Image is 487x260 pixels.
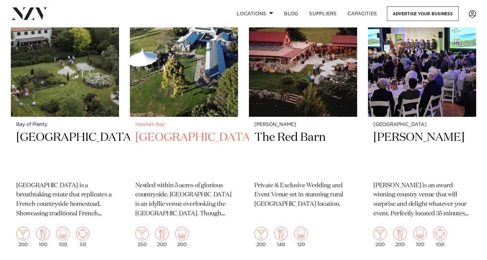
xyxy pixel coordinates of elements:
[56,227,70,240] img: theatre.png
[433,227,447,247] div: 100
[76,227,90,247] div: 50
[373,227,387,240] img: cocktail.png
[11,7,48,20] img: nzv-logo.png
[16,181,114,219] p: [GEOGRAPHIC_DATA] is a breathtaking estate that replicates a French countryside homestead. Showca...
[16,227,30,240] img: cocktail.png
[135,181,233,219] p: Nestled within 5 acres of glorious countryside, [GEOGRAPHIC_DATA] is an idyllic venue overlooking...
[373,130,471,176] h2: [PERSON_NAME]
[393,227,407,240] img: dining.png
[342,6,382,21] a: Capacities
[304,6,342,21] a: SUPPLIERS
[76,227,90,240] img: meeting.png
[135,122,233,127] small: Hawke's Bay
[254,122,352,127] small: [PERSON_NAME]
[36,227,50,247] div: 100
[231,6,279,21] a: Locations
[294,227,308,240] img: theatre.png
[56,227,70,247] div: 100
[373,227,387,247] div: 200
[155,227,169,240] img: dining.png
[413,227,427,240] img: theatre.png
[387,6,459,21] a: Advertise your business
[254,227,268,240] img: cocktail.png
[36,227,50,240] img: dining.png
[16,227,30,247] div: 200
[175,227,189,240] img: theatre.png
[373,181,471,219] p: [PERSON_NAME] is an award-winning country venue that will surprise and delight whatever your even...
[254,130,352,176] h2: The Red Barn
[294,227,308,247] div: 120
[16,130,114,176] h2: [GEOGRAPHIC_DATA]
[393,227,407,247] div: 200
[135,227,149,240] img: cocktail.png
[274,227,288,247] div: 140
[254,227,268,247] div: 200
[373,122,471,127] small: [GEOGRAPHIC_DATA]
[279,6,304,21] a: BLOG
[135,227,149,247] div: 250
[413,227,427,247] div: 100
[175,227,189,247] div: 200
[155,227,169,247] div: 200
[274,227,288,240] img: dining.png
[135,130,233,176] h2: [GEOGRAPHIC_DATA]
[254,181,352,210] p: Private & Exclusive Wedding and Event Venue set in stunning rural [GEOGRAPHIC_DATA] location.
[16,122,114,127] small: Bay of Plenty
[433,227,447,240] img: meeting.png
